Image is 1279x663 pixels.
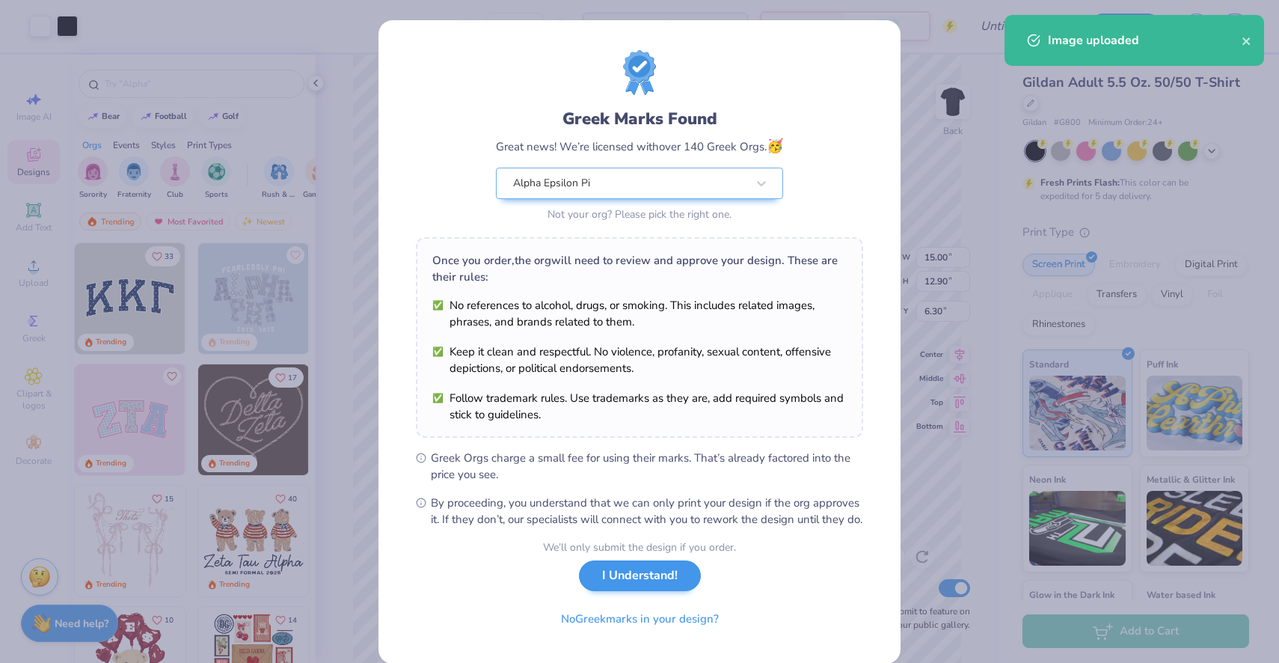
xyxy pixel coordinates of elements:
div: Image uploaded [1048,31,1242,49]
button: close [1242,31,1252,49]
span: Greek Orgs charge a small fee for using their marks. That’s already factored into the price you see. [431,450,863,483]
button: NoGreekmarks in your design? [548,604,731,635]
div: Not your org? Please pick the right one. [496,207,783,222]
li: No references to alcohol, drugs, or smoking. This includes related images, phrases, and brands re... [432,297,847,330]
div: We’ll only submit the design if you order. [543,540,736,555]
div: Greek Marks Found [496,107,783,131]
div: Great news! We’re licensed with over 140 Greek Orgs. [496,136,783,156]
li: Keep it clean and respectful. No violence, profanity, sexual content, offensive depictions, or po... [432,343,847,376]
img: license-marks-badge.png [623,50,656,95]
div: Once you order, the org will need to review and approve your design. These are their rules: [432,252,847,285]
span: By proceeding, you understand that we can only print your design if the org approves it. If they ... [431,495,863,528]
li: Follow trademark rules. Use trademarks as they are, add required symbols and stick to guidelines. [432,390,847,423]
button: I Understand! [579,560,701,591]
span: 🥳 [767,137,783,155]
